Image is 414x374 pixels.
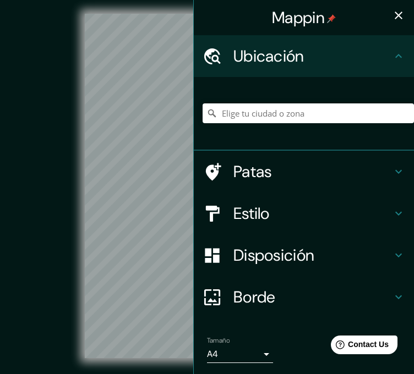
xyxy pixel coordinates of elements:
[194,35,414,77] div: Ubicación
[203,103,414,123] input: Elige tu ciudad o zona
[207,348,218,360] font: A4
[233,245,314,266] font: Disposición
[85,14,329,358] canvas: Mapa
[272,7,325,28] font: Mappin
[233,203,270,224] font: Estilo
[233,287,276,307] font: Borde
[327,14,336,23] img: pin-icon.png
[316,331,402,362] iframe: Help widget launcher
[194,234,414,276] div: Disposición
[233,161,272,182] font: Patas
[207,345,273,363] div: A4
[233,46,304,67] font: Ubicación
[207,336,230,345] font: Tamaño
[194,193,414,234] div: Estilo
[194,276,414,318] div: Borde
[194,151,414,193] div: Patas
